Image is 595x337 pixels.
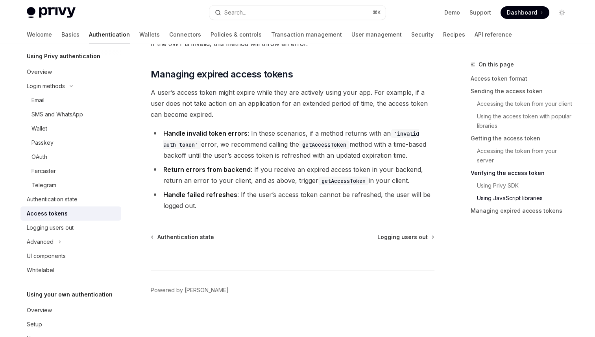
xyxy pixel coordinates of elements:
span: Managing expired access tokens [151,68,293,81]
a: Policies & controls [211,25,262,44]
a: Wallet [20,122,121,136]
span: On this page [479,60,514,69]
a: Setup [20,317,121,331]
div: Farcaster [31,166,56,176]
span: Logging users out [377,233,428,241]
a: Welcome [27,25,52,44]
a: Managing expired access tokens [471,204,575,217]
div: Wallet [31,124,47,133]
a: Logging users out [20,221,121,235]
a: Accessing the token from your server [477,145,575,167]
li: : In these scenarios, if a method returns with an error, we recommend calling the method with a t... [151,128,434,161]
span: Authentication state [157,233,214,241]
a: Basics [61,25,79,44]
a: Verifying the access token [471,167,575,179]
div: Overview [27,306,52,315]
div: Logging users out [27,223,74,232]
a: Authentication state [20,192,121,206]
a: Whitelabel [20,263,121,277]
a: Passkey [20,136,121,150]
strong: Handle failed refreshes [163,191,237,199]
button: Toggle dark mode [556,6,568,19]
span: A user’s access token might expire while they are actively using your app. For example, if a user... [151,87,434,120]
div: Access tokens [27,209,68,218]
a: Dashboard [501,6,549,19]
a: Security [411,25,434,44]
code: getAccessToken [318,177,369,185]
strong: Handle invalid token errors [163,129,248,137]
a: Overview [20,303,121,317]
h5: Using your own authentication [27,290,113,299]
a: Authentication [89,25,130,44]
a: Accessing the token from your client [477,98,575,110]
div: Whitelabel [27,265,54,275]
div: Passkey [31,138,54,147]
a: Overview [20,65,121,79]
a: Support [469,9,491,17]
div: Authentication state [27,195,78,204]
a: Authentication state [152,233,214,241]
div: Setup [27,320,42,329]
a: OAuth [20,150,121,164]
a: User management [351,25,402,44]
span: Dashboard [507,9,537,17]
button: Search...⌘K [209,6,386,20]
code: 'invalid auth token' [163,129,419,149]
li: : If the user’s access token cannot be refreshed, the user will be logged out. [151,189,434,211]
div: Search... [224,8,246,17]
a: Connectors [169,25,201,44]
a: Getting the access token [471,132,575,145]
div: Email [31,96,44,105]
div: SMS and WhatsApp [31,110,83,119]
div: Login methods [27,81,65,91]
a: Email [20,93,121,107]
a: Using JavaScript libraries [477,192,575,204]
a: Telegram [20,178,121,192]
a: Wallets [139,25,160,44]
a: Using the access token with popular libraries [477,110,575,132]
img: light logo [27,7,76,18]
a: Access token format [471,72,575,85]
a: UI components [20,249,121,263]
a: API reference [475,25,512,44]
li: : If you receive an expired access token in your backend, return an error to your client, and as ... [151,164,434,186]
div: OAuth [31,152,47,162]
a: Demo [444,9,460,17]
a: Access tokens [20,206,121,221]
span: ⌘ K [373,9,381,16]
div: Overview [27,67,52,77]
a: Powered by [PERSON_NAME] [151,286,229,294]
a: Farcaster [20,164,121,178]
a: Logging users out [377,233,434,241]
a: Sending the access token [471,85,575,98]
strong: Return errors from backend [163,166,251,173]
a: Transaction management [271,25,342,44]
code: getAccessToken [299,140,349,149]
div: UI components [27,251,66,261]
a: Using Privy SDK [477,179,575,192]
div: Telegram [31,180,56,190]
a: Recipes [443,25,465,44]
a: SMS and WhatsApp [20,107,121,122]
div: Advanced [27,237,54,247]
